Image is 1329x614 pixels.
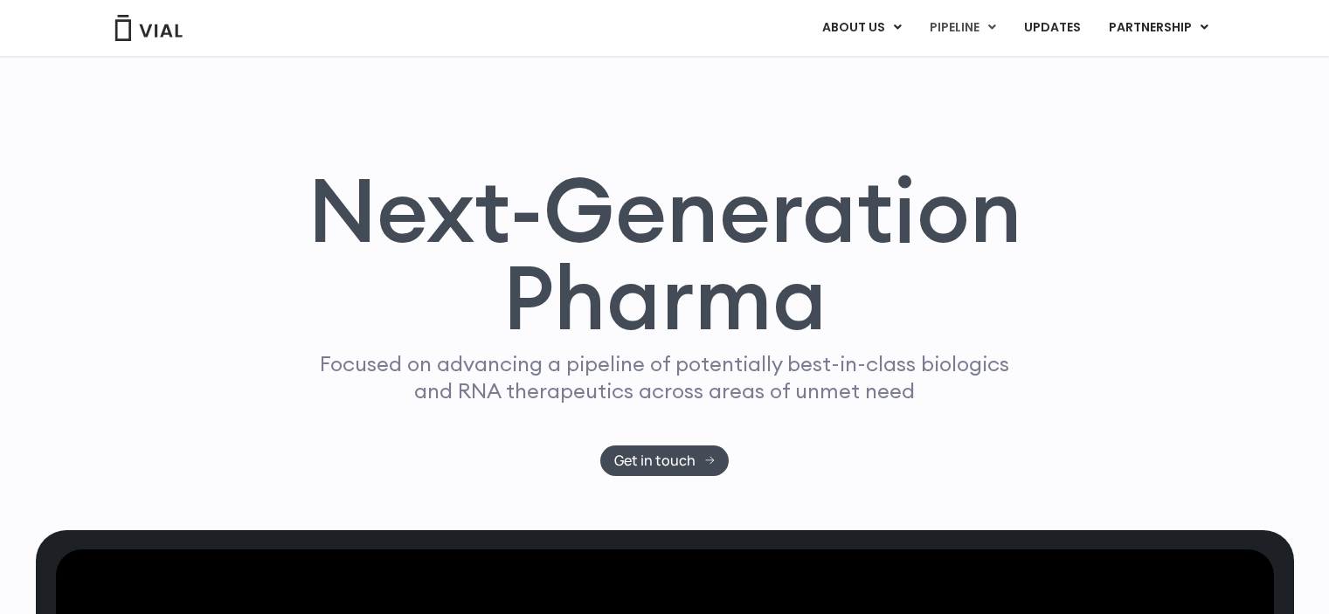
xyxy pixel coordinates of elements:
a: Get in touch [600,445,729,476]
span: Get in touch [614,454,696,467]
a: ABOUT USMenu Toggle [808,13,915,43]
a: UPDATES [1010,13,1094,43]
a: PIPELINEMenu Toggle [916,13,1009,43]
p: Focused on advancing a pipeline of potentially best-in-class biologics and RNA therapeutics acros... [313,350,1017,404]
a: PARTNERSHIPMenu Toggle [1095,13,1222,43]
h1: Next-Generation Pharma [287,166,1043,342]
img: Vial Logo [114,15,183,41]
